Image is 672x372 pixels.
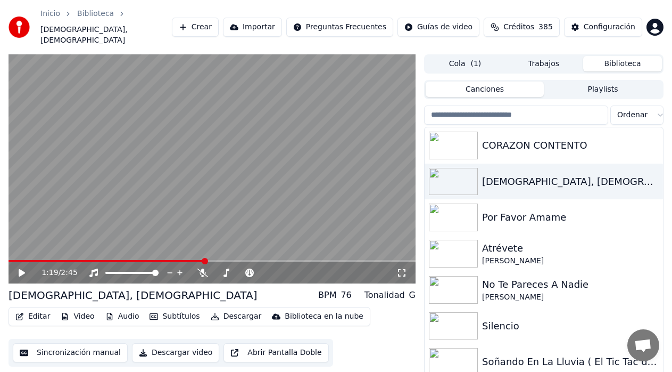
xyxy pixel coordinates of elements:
[145,309,204,324] button: Subtítulos
[56,309,98,324] button: Video
[564,18,642,37] button: Configuración
[42,268,67,278] div: /
[42,268,58,278] span: 1:19
[482,241,659,256] div: Atrévete
[223,343,328,362] button: Abrir Pantalla Doble
[172,18,219,37] button: Crear
[9,288,258,303] div: [DEMOGRAPHIC_DATA], [DEMOGRAPHIC_DATA]
[482,256,659,266] div: [PERSON_NAME]
[482,319,659,334] div: Silencio
[40,25,172,46] span: [DEMOGRAPHIC_DATA], [DEMOGRAPHIC_DATA]
[482,174,659,189] div: [DEMOGRAPHIC_DATA], [DEMOGRAPHIC_DATA]
[426,82,544,97] button: Canciones
[397,18,479,37] button: Guías de video
[482,277,659,292] div: No Te Pareces A Nadie
[482,292,659,303] div: [PERSON_NAME]
[503,22,534,33] span: Créditos
[504,56,583,71] button: Trabajos
[206,309,266,324] button: Descargar
[426,56,504,71] button: Cola
[482,354,659,369] div: Soñando En La Lluvia ( El Tic Tac del Tiempo)
[40,9,60,19] a: Inicio
[627,329,659,361] a: Chat abierto
[13,343,128,362] button: Sincronización manual
[286,18,393,37] button: Preguntas Frecuentes
[61,268,77,278] span: 2:45
[101,309,144,324] button: Audio
[583,56,662,71] button: Biblioteca
[484,18,560,37] button: Créditos385
[132,343,219,362] button: Descargar video
[40,9,172,46] nav: breadcrumb
[617,110,648,120] span: Ordenar
[341,289,351,302] div: 76
[584,22,635,33] div: Configuración
[538,22,553,33] span: 385
[285,311,363,322] div: Biblioteca en la nube
[544,82,662,97] button: Playlists
[11,309,54,324] button: Editar
[482,210,659,225] div: Por Favor Amame
[318,289,336,302] div: BPM
[470,59,481,69] span: ( 1 )
[223,18,282,37] button: Importar
[77,9,114,19] a: Biblioteca
[409,289,416,302] div: G
[364,289,405,302] div: Tonalidad
[9,17,30,38] img: youka
[482,138,659,153] div: CORAZON CONTENTO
